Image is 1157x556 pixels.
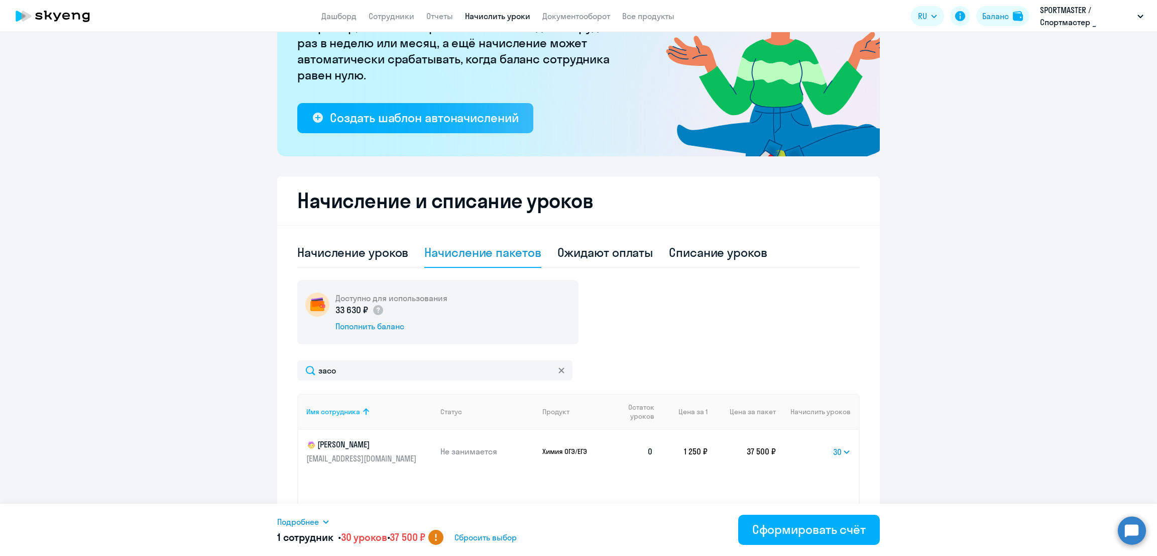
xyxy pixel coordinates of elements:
button: Сформировать счёт [738,515,880,545]
a: Все продукты [622,11,674,21]
span: Сбросить выбор [454,531,517,543]
span: 37 500 ₽ [390,531,425,543]
a: Начислить уроки [465,11,530,21]
p: [EMAIL_ADDRESS][DOMAIN_NAME] [306,453,419,464]
div: Создать шаблон автоначислений [330,110,518,126]
th: Начислить уроков [776,394,859,430]
th: Цена за пакет [708,394,776,430]
div: Начисление уроков [297,244,408,260]
p: 33 630 ₽ [335,304,384,317]
div: Имя сотрудника [306,407,432,416]
p: Химия ОГЭ/ЕГЭ [542,447,610,456]
h5: Доступно для использования [335,293,447,304]
h5: 1 сотрудник • • [277,530,425,544]
img: balance [1013,11,1023,21]
a: Сотрудники [369,11,414,21]
span: 30 уроков [341,531,387,543]
img: wallet-circle.png [305,293,329,317]
img: child [306,440,316,450]
a: Документооборот [542,11,610,21]
td: 37 500 ₽ [708,430,776,473]
div: Статус [440,407,535,416]
a: child[PERSON_NAME][EMAIL_ADDRESS][DOMAIN_NAME] [306,439,432,464]
th: Цена за 1 [661,394,708,430]
input: Поиск по имени, email, продукту или статусу [297,360,572,381]
button: SPORTMASTER / Спортмастер _ Кафетерий, СМ Лаб kids (предоплата) [1035,4,1148,28]
h2: Начисление и списание уроков [297,189,860,213]
p: SPORTMASTER / Спортмастер _ Кафетерий, СМ Лаб kids (предоплата) [1040,4,1133,28]
td: 0 [610,430,661,473]
div: Имя сотрудника [306,407,360,416]
a: Дашборд [321,11,357,21]
div: Ожидают оплаты [557,244,653,260]
div: Начисление пакетов [424,244,541,260]
div: Баланс [982,10,1009,22]
p: [PERSON_NAME] [306,439,419,451]
div: Сформировать счёт [752,521,866,537]
div: Продукт [542,407,610,416]
span: Подробнее [277,516,319,528]
div: Пополнить баланс [335,321,447,332]
button: Балансbalance [976,6,1029,26]
div: Статус [440,407,462,416]
button: RU [911,6,944,26]
span: Остаток уроков [618,403,654,421]
div: Продукт [542,407,569,416]
td: 1 250 ₽ [661,430,708,473]
a: Отчеты [426,11,453,21]
div: Остаток уроков [618,403,661,421]
div: Списание уроков [669,244,767,260]
span: RU [918,10,927,22]
button: Создать шаблон автоначислений [297,103,533,133]
p: [PERSON_NAME] больше не придётся начислять вручную. Например, можно настроить начисление для сотр... [297,3,639,83]
p: Не занимается [440,446,535,457]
